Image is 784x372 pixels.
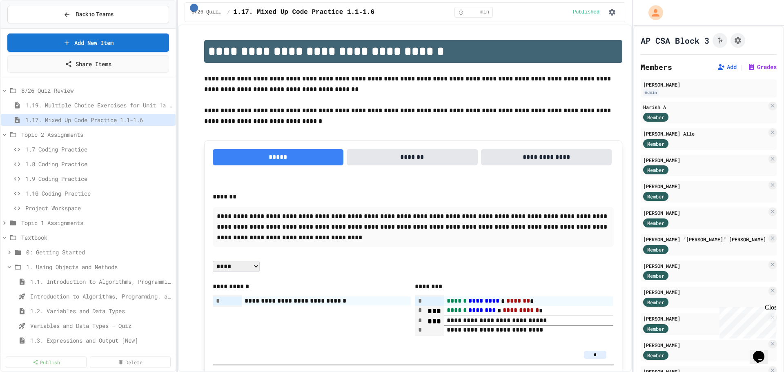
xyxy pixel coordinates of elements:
span: / [227,9,230,16]
span: 0: Getting Started [26,248,172,256]
span: Member [647,352,664,359]
span: Member [647,193,664,200]
span: Published [573,9,599,16]
a: Publish [6,356,87,368]
iframe: chat widget [716,304,776,339]
span: Introduction to Algorithms, Programming, and Compilers [30,292,172,301]
span: Member [647,166,664,174]
span: 1.8 Coding Practice [25,160,172,168]
div: Harish A [643,103,767,111]
span: Member [647,298,664,306]
div: [PERSON_NAME] [643,156,767,164]
div: [PERSON_NAME] [643,315,767,322]
span: 1.3. Expressions and Output [New] [30,336,172,345]
span: min [480,9,489,16]
span: 1. Using Objects and Methods [26,263,172,271]
div: My Account [640,3,665,22]
div: [PERSON_NAME] [643,81,774,88]
span: Variables and Data Types - Quiz [30,321,172,330]
span: Member [647,325,664,332]
button: Back to Teams [7,6,169,23]
h2: Members [641,61,672,73]
span: 1.10 Coding Practice [25,189,172,198]
span: | [740,62,744,72]
a: Delete [90,356,171,368]
div: [PERSON_NAME] [643,209,767,216]
div: [PERSON_NAME] [643,341,767,349]
span: Member [647,246,664,253]
div: Content is published and visible to students [573,9,603,16]
div: Admin [643,89,659,96]
div: Chat with us now!Close [3,3,56,52]
iframe: chat widget [750,339,776,364]
button: Assignment Settings [731,33,745,48]
span: Member [647,272,664,279]
span: Project Workspace [25,204,172,212]
button: Grades [747,63,777,71]
a: Share Items [7,55,169,73]
a: Add New Item [7,33,169,52]
span: Topic 2 Assignments [21,130,172,139]
h1: AP CSA Block 3 [641,35,709,46]
span: 1.9 Coding Practice [25,174,172,183]
span: 8/26 Quiz Review [192,9,224,16]
span: Member [647,140,664,147]
div: [PERSON_NAME] [643,262,767,270]
span: 1.2. Variables and Data Types [30,307,172,315]
div: [PERSON_NAME] Alle [643,130,767,137]
span: Back to Teams [76,10,114,19]
span: 8/26 Quiz Review [21,86,172,95]
span: Member [647,219,664,227]
span: 1.7 Coding Practice [25,145,172,154]
span: 1.17. Mixed Up Code Practice 1.1-1.6 [233,7,374,17]
div: [PERSON_NAME] [643,183,767,190]
span: 1.1. Introduction to Algorithms, Programming, and Compilers [30,277,172,286]
span: Member [647,114,664,121]
div: [PERSON_NAME] “[PERSON_NAME]” [PERSON_NAME] [643,236,767,243]
span: 1.17. Mixed Up Code Practice 1.1-1.6 [25,116,172,124]
button: Add [717,63,737,71]
span: Topic 1 Assignments [21,218,172,227]
span: Textbook [21,233,172,242]
div: [PERSON_NAME] [643,288,767,296]
span: 1.19. Multiple Choice Exercises for Unit 1a (1.1-1.6) [25,101,172,109]
button: Click to see fork details [713,33,727,48]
